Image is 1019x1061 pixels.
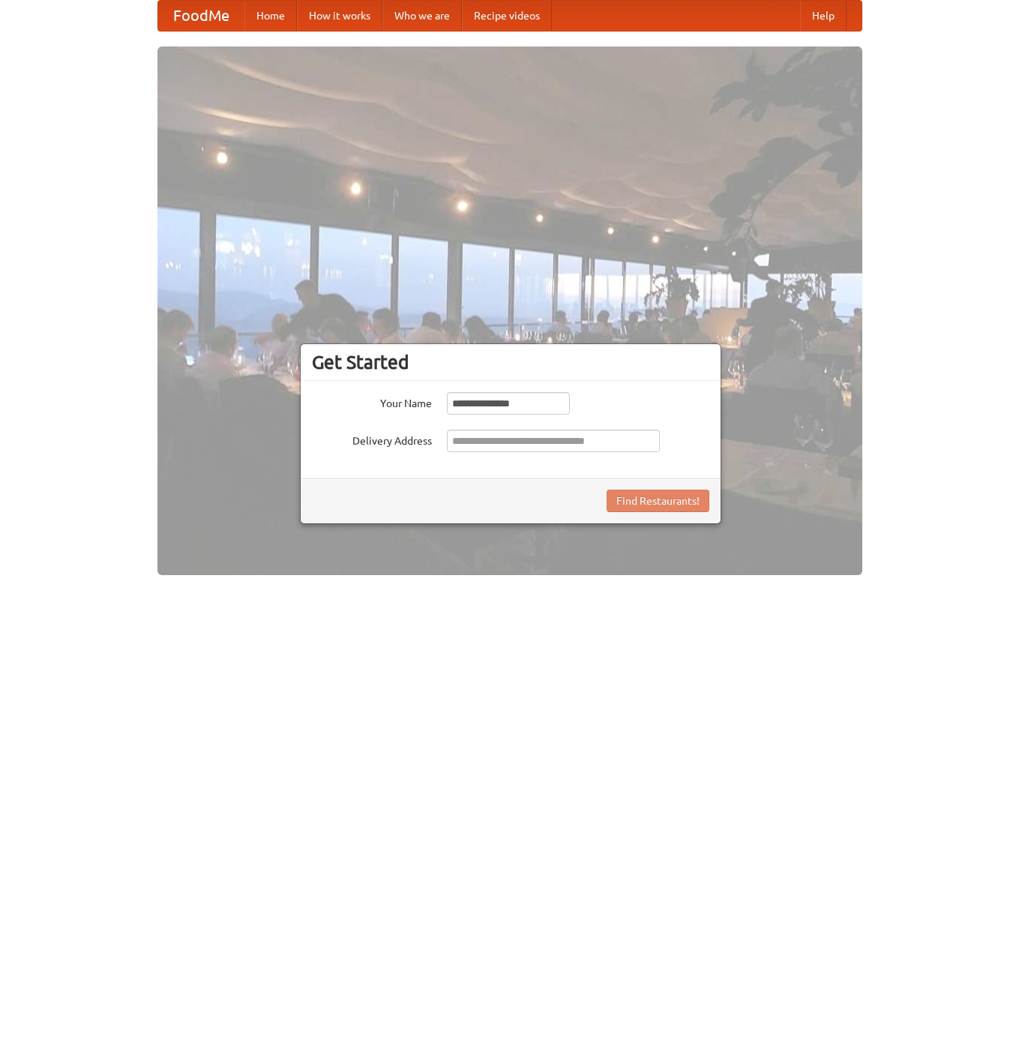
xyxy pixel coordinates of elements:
[297,1,382,31] a: How it works
[607,490,709,512] button: Find Restaurants!
[158,1,244,31] a: FoodMe
[312,392,432,411] label: Your Name
[244,1,297,31] a: Home
[312,351,709,373] h3: Get Started
[462,1,552,31] a: Recipe videos
[382,1,462,31] a: Who we are
[312,430,432,448] label: Delivery Address
[800,1,847,31] a: Help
